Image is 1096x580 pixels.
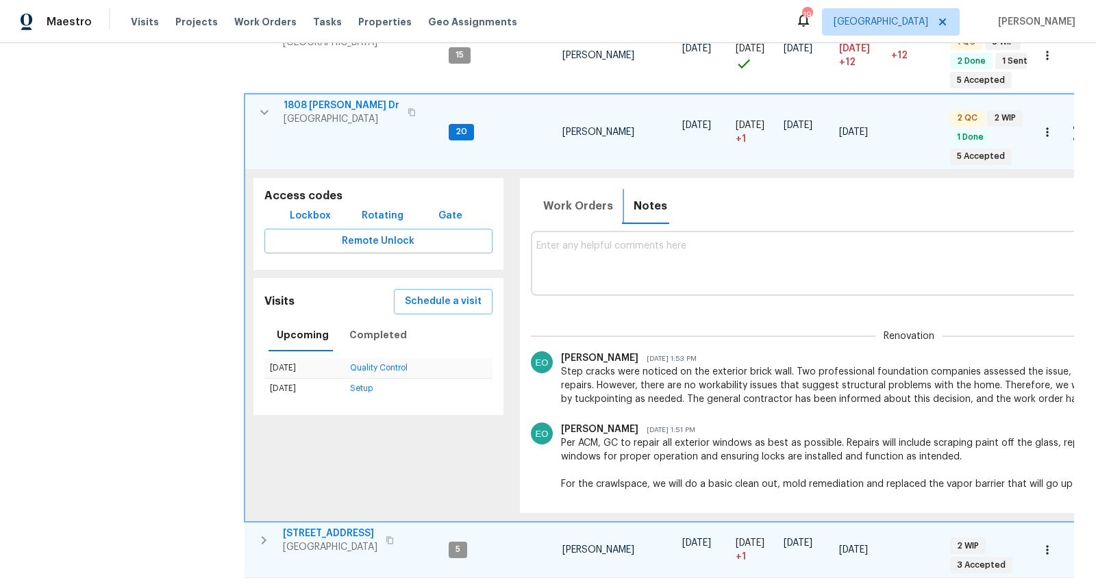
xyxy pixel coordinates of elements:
span: [DATE] 1:53 PM [638,355,697,362]
h5: Visits [264,294,295,309]
span: [DATE] [736,44,764,53]
span: 20 [450,126,473,138]
td: Project started 1 days late [730,94,778,169]
td: Scheduled to finish 12 day(s) late [834,18,886,93]
button: Lockbox [284,203,336,229]
button: Remote Unlock [264,229,493,254]
span: Work Orders [234,15,297,29]
span: [GEOGRAPHIC_DATA] [834,15,928,29]
span: Upcoming [277,327,329,344]
span: [DATE] [736,538,764,548]
span: 1808 [PERSON_NAME] Dr [284,99,399,112]
span: 1 Sent [997,55,1033,67]
span: +12 [839,55,856,69]
span: Projects [175,15,218,29]
span: [STREET_ADDRESS] [283,527,377,540]
span: [GEOGRAPHIC_DATA] [283,540,377,554]
span: Lockbox [290,207,331,225]
span: [PERSON_NAME] [562,51,634,60]
span: [DATE] 1:51 PM [638,427,695,433]
span: [PERSON_NAME] [561,425,638,434]
button: Rotating [356,203,409,229]
span: + 1 [736,550,746,564]
span: Schedule a visit [405,293,482,310]
span: [PERSON_NAME] [562,127,634,137]
button: Gate [429,203,473,229]
span: 2 WIP [951,540,984,552]
span: Tasks [313,17,342,27]
span: 3 Accepted [951,559,1011,571]
button: Schedule a visit [394,289,493,314]
span: [GEOGRAPHIC_DATA] [283,36,377,49]
span: [GEOGRAPHIC_DATA] [284,112,399,126]
span: 5 [450,544,466,555]
span: 5 Accepted [951,151,1010,162]
span: 2 Done [951,55,991,67]
span: Rotating [362,207,403,225]
span: Work Orders [543,197,613,216]
span: [PERSON_NAME] [561,353,638,363]
td: 12 day(s) past target finish date [886,18,945,93]
span: Completed [349,327,407,344]
span: + 1 [736,132,746,146]
a: Setup [350,384,373,392]
span: 2 WIP [988,112,1021,124]
span: Gate [434,207,467,225]
td: Project started 1 days late [730,522,778,578]
span: [DATE] [839,44,870,53]
span: 2 QC [951,112,983,124]
td: [DATE] [264,358,345,379]
span: [DATE] [839,545,868,555]
span: 5 Accepted [951,75,1010,86]
div: 19 [802,8,812,22]
h5: Access codes [264,189,493,203]
span: [DATE] [839,127,868,137]
span: Geo Assignments [428,15,517,29]
td: Project started on time [730,18,778,93]
span: [PERSON_NAME] [562,545,634,555]
span: [PERSON_NAME] [993,15,1075,29]
span: Maestro [47,15,92,29]
span: [DATE] [682,44,711,53]
img: Eric Ovalle [531,423,553,444]
span: Notes [634,197,667,216]
span: 15 [450,49,469,61]
span: Visits [131,15,159,29]
img: Eric Ovalle [531,351,553,373]
span: [DATE] [736,121,764,130]
span: 1 Done [951,131,989,143]
a: Quality Control [350,364,408,372]
span: Remote Unlock [275,233,482,250]
span: Properties [358,15,412,29]
span: [DATE] [784,121,812,130]
span: [DATE] [784,538,812,548]
span: [DATE] [682,538,711,548]
td: [DATE] [264,379,345,399]
span: [DATE] [682,121,711,130]
span: [DATE] [784,44,812,53]
span: +12 [891,51,908,60]
span: Renovation [884,329,934,343]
